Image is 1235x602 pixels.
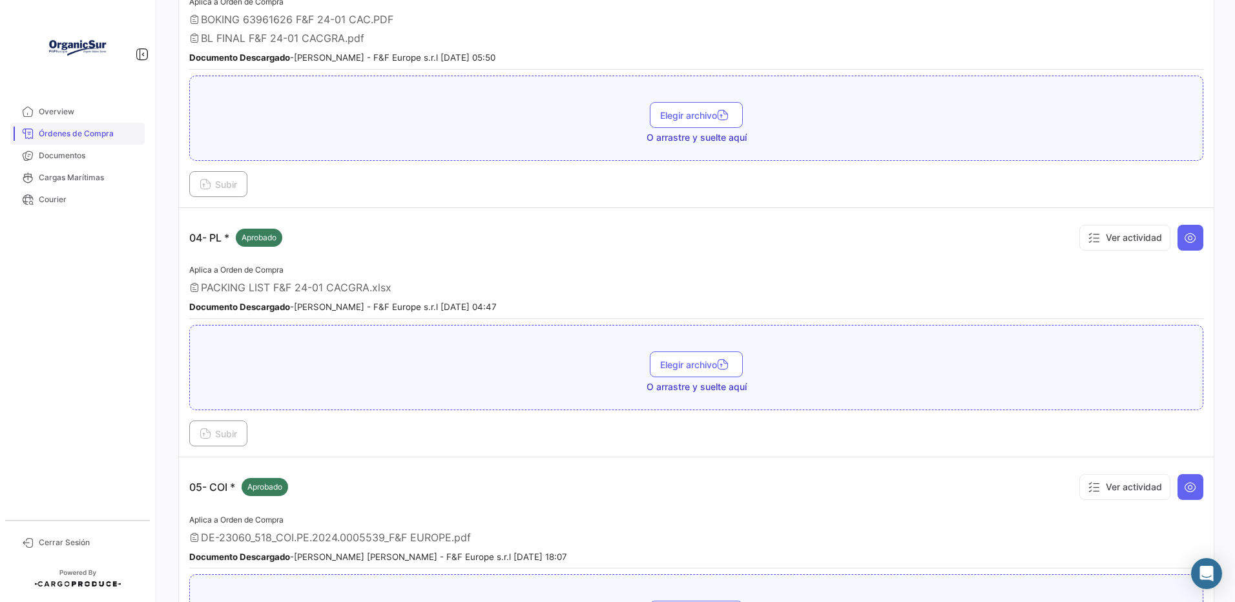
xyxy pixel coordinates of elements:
small: - [PERSON_NAME] - F&F Europe s.r.l [DATE] 04:47 [189,302,497,312]
span: Aplica a Orden de Compra [189,515,284,524]
button: Elegir archivo [650,351,743,377]
span: O arrastre y suelte aquí [647,131,747,144]
b: Documento Descargado [189,302,290,312]
span: Elegir archivo [660,110,732,121]
span: Aprobado [242,232,276,244]
span: Elegir archivo [660,359,732,370]
div: Abrir Intercom Messenger [1191,558,1222,589]
button: Elegir archivo [650,102,743,128]
button: Ver actividad [1079,225,1170,251]
p: 04- PL * [189,229,282,247]
small: - [PERSON_NAME] - F&F Europe s.r.l [DATE] 05:50 [189,52,495,63]
span: DE-23060_518_COI.PE.2024.0005539_F&F EUROPE.pdf [201,531,471,544]
span: PACKING LIST F&F 24-01 CACGRA.xlsx [201,281,391,294]
p: 05- COI * [189,478,288,496]
span: Cerrar Sesión [39,537,140,548]
button: Subir [189,420,247,446]
span: Subir [200,179,237,190]
span: Órdenes de Compra [39,128,140,140]
span: O arrastre y suelte aquí [647,380,747,393]
a: Courier [10,189,145,211]
a: Órdenes de Compra [10,123,145,145]
button: Ver actividad [1079,474,1170,500]
span: BOKING 63961626 F&F 24-01 CAC.PDF [201,13,393,26]
button: Subir [189,171,247,197]
span: Cargas Marítimas [39,172,140,183]
img: Logo+OrganicSur.png [45,16,110,80]
b: Documento Descargado [189,552,290,562]
span: Documentos [39,150,140,161]
small: - [PERSON_NAME] [PERSON_NAME] - F&F Europe s.r.l [DATE] 18:07 [189,552,567,562]
a: Documentos [10,145,145,167]
b: Documento Descargado [189,52,290,63]
span: BL FINAL F&F 24-01 CACGRA.pdf [201,32,364,45]
span: Overview [39,106,140,118]
span: Subir [200,428,237,439]
a: Cargas Marítimas [10,167,145,189]
span: Aprobado [247,481,282,493]
span: Aplica a Orden de Compra [189,265,284,275]
a: Overview [10,101,145,123]
span: Courier [39,194,140,205]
